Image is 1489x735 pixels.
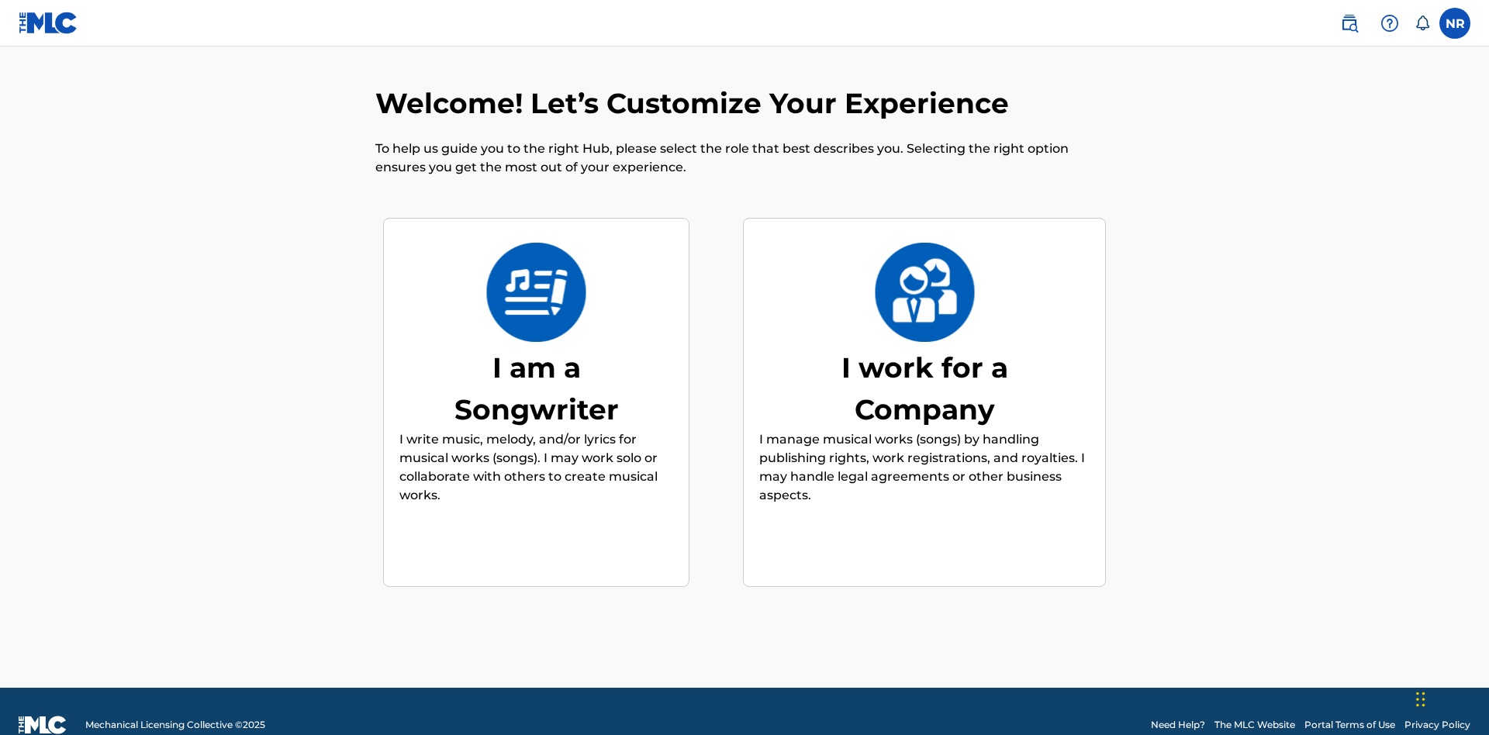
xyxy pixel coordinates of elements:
p: I manage musical works (songs) by handling publishing rights, work registrations, and royalties. ... [759,430,1090,505]
img: search [1340,14,1359,33]
a: The MLC Website [1214,718,1295,732]
div: I am a Songwriter [420,347,653,430]
img: logo [19,716,67,734]
span: Mechanical Licensing Collective © 2025 [85,718,265,732]
iframe: Chat Widget [1411,661,1489,735]
div: Drag [1416,676,1425,723]
a: Need Help? [1151,718,1205,732]
div: I work for a CompanyI work for a CompanyI manage musical works (songs) by handling publishing rig... [743,218,1106,588]
img: help [1380,14,1399,33]
p: I write music, melody, and/or lyrics for musical works (songs). I may work solo or collaborate wi... [399,430,673,505]
h2: Welcome! Let’s Customize Your Experience [375,86,1017,121]
div: Notifications [1415,16,1430,31]
img: MLC Logo [19,12,78,34]
img: I work for a Company [874,243,976,342]
img: I am a Songwriter [485,243,587,342]
div: User Menu [1439,8,1470,39]
a: Portal Terms of Use [1304,718,1395,732]
div: I am a SongwriterI am a SongwriterI write music, melody, and/or lyrics for musical works (songs).... [383,218,689,588]
div: Help [1374,8,1405,39]
a: Privacy Policy [1404,718,1470,732]
a: Public Search [1334,8,1365,39]
div: I work for a Company [808,347,1041,430]
p: To help us guide you to the right Hub, please select the role that best describes you. Selecting ... [375,140,1114,177]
